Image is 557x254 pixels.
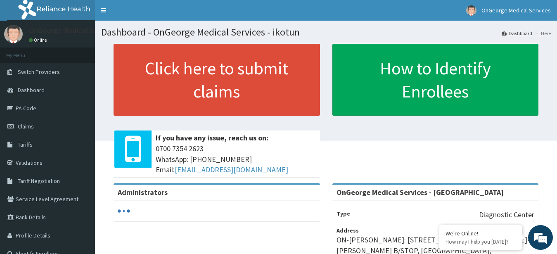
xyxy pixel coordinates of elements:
span: Switch Providers [18,68,60,76]
p: How may I help you today? [446,238,516,245]
span: 0700 7354 2623 WhatsApp: [PHONE_NUMBER] Email: [156,143,316,175]
b: Type [337,210,350,217]
span: OnGeorge Medical Services [481,7,551,14]
span: Tariff Negotiation [18,177,60,185]
img: User Image [466,5,476,16]
h1: Dashboard - OnGeorge Medical Services - ikotun [101,27,551,38]
a: [EMAIL_ADDRESS][DOMAIN_NAME] [175,165,288,174]
a: Online [29,37,49,43]
svg: audio-loading [118,205,130,217]
b: Administrators [118,188,168,197]
a: Click here to submit claims [114,44,320,116]
div: We're Online! [446,230,516,237]
p: OnGeorge Medical Services [29,27,116,34]
span: Tariffs [18,141,33,148]
a: Dashboard [502,30,532,37]
li: Here [533,30,551,37]
span: Claims [18,123,34,130]
p: Diagnostic Center [479,209,534,220]
span: Dashboard [18,86,45,94]
img: User Image [4,25,23,43]
strong: OnGeorge Medical Services - [GEOGRAPHIC_DATA] [337,188,504,197]
b: Address [337,227,359,234]
a: How to Identify Enrollees [332,44,539,116]
b: If you have any issue, reach us on: [156,133,268,142]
